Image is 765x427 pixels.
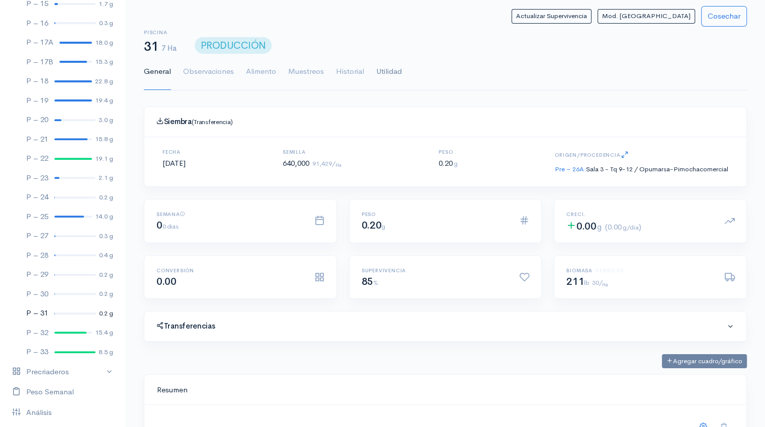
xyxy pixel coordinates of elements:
span: (0.00 ) [605,222,641,232]
div: 0.4 g [99,250,113,260]
span: 0.20 [362,219,385,232]
h6: Origen/Procedencia [555,149,728,162]
div: P – 20 [26,114,48,126]
button: Actualizar Supervivencia [512,9,591,24]
span: Biomasa [566,267,592,274]
span: Sala 3 - Tq 9-12 / Opumarsa-Pimochacomercial [586,165,728,173]
div: 3.0 g [99,115,113,125]
h6: Peso [439,149,458,155]
div: P – 33 [26,346,48,358]
div: 22.8 g [95,76,113,86]
h6: Semana [156,211,302,217]
h6: Peso [362,211,507,217]
sub: Ha [335,162,342,168]
small: 0 dias [162,222,179,231]
div: P – 31 [26,307,48,319]
a: Observaciones [183,54,234,90]
button: Agregar cuadro/gráfico [662,354,747,369]
span: 85 [362,275,378,288]
h6: Conversión [156,268,302,273]
div: P – 27 [26,230,48,242]
a: Historial [336,54,364,90]
h6: Piscina [144,30,177,35]
h4: Transferencias [156,322,727,331]
div: 0.3 g [99,231,113,241]
div: 2.1 g [99,173,113,183]
div: P – 19 [26,95,48,106]
small: 91,429/ [312,159,342,168]
small: lb [584,278,589,287]
div: P – 30 [26,288,48,300]
div: 15.3 g [95,57,113,67]
div: 15.8 g [95,134,113,144]
a: Muestreos [288,54,324,90]
div: P – 25 [26,211,48,223]
a: Utilidad [376,54,402,90]
a: General [144,54,171,90]
small: % [373,278,378,287]
small: 30/ [592,278,608,287]
h6: Creci. [566,211,712,217]
div: 14.0 g [95,211,113,222]
span: 211 [566,275,589,288]
small: (Transferencia) [192,118,233,126]
span: 0 [156,219,178,232]
sub: Ha [602,282,608,288]
button: Mod. [GEOGRAPHIC_DATA] [598,9,695,24]
div: P – 17B [26,56,53,68]
span: 0.00 [566,220,602,233]
div: P – 29 [26,269,48,280]
span: g [454,160,458,168]
a: Pre – 26A: [555,165,586,173]
div: P – 23 [26,172,48,184]
small: g [597,222,602,232]
h4: Siembra [156,117,734,126]
div: P – 18 [26,75,48,87]
div: 15.4 g [95,328,113,338]
div: [DATE] [150,149,198,174]
h6: Semilla [283,149,342,155]
small: g/dia [623,224,639,232]
span: Densidad [596,267,624,274]
div: 0.2 g [99,308,113,318]
div: P – 16 [26,18,48,29]
div: P – 24 [26,191,48,203]
div: P – 32 [26,327,48,339]
div: P – 17A [26,37,53,48]
div: 0.3 g [99,18,113,28]
div: 18.0 g [95,38,113,48]
h6: Supervivencia [362,268,507,273]
h6: Fecha [162,149,186,155]
h1: 31 [144,40,177,54]
small: g [381,222,385,231]
div: P – 22 [26,153,48,164]
span: PRODUCCIÓN [195,37,272,54]
span: 7 Ha [161,43,177,53]
div: P – 28 [26,250,48,261]
div: 8.5 g [99,347,113,357]
div: 0.20 [427,149,470,174]
div: P – 21 [26,134,48,145]
div: 640,000 [271,149,354,174]
div: 19.4 g [95,95,113,105]
div: 0.2 g [99,289,113,299]
input: Titulo [156,380,734,400]
button: Cosechar [701,6,747,27]
div: 19.1 g [95,154,113,164]
div: 0.2 g [99,270,113,280]
a: Alimento [246,54,276,90]
div: 0.2 g [99,192,113,202]
span: 0.00 [156,275,176,288]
